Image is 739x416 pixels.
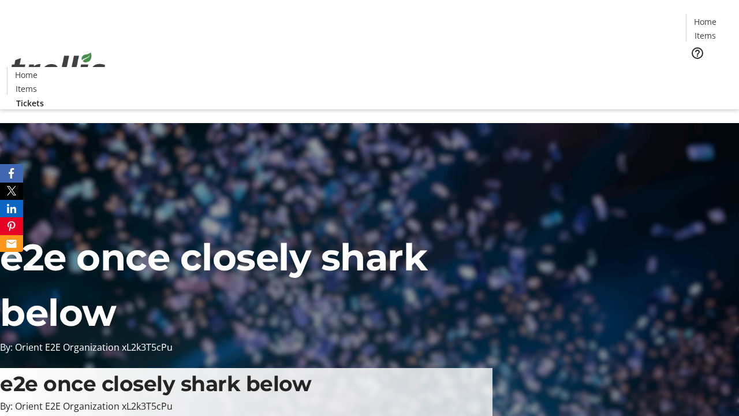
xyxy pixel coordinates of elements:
[686,42,709,65] button: Help
[16,97,44,109] span: Tickets
[7,97,53,109] a: Tickets
[694,16,716,28] span: Home
[686,16,723,28] a: Home
[15,69,38,81] span: Home
[686,29,723,42] a: Items
[695,67,723,79] span: Tickets
[7,40,110,98] img: Orient E2E Organization xL2k3T5cPu's Logo
[695,29,716,42] span: Items
[16,83,37,95] span: Items
[8,83,44,95] a: Items
[8,69,44,81] a: Home
[686,67,732,79] a: Tickets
